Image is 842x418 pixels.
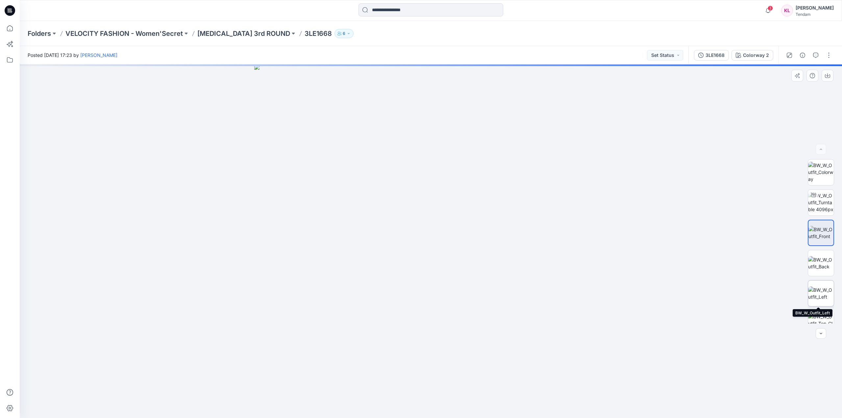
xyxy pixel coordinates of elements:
img: BW_W_Outfit_Colorway [808,162,834,183]
img: BW_W_Outfit_Left [808,286,834,300]
div: [PERSON_NAME] [796,4,834,12]
p: 6 [343,30,345,37]
img: eyJhbGciOiJIUzI1NiIsImtpZCI6IjAiLCJzbHQiOiJzZXMiLCJ0eXAiOiJKV1QifQ.eyJkYXRhIjp7InR5cGUiOiJzdG9yYW... [254,64,608,418]
a: Folders [28,29,51,38]
button: Details [797,50,808,61]
img: BW_W_Outfit_Top_CloseUp [808,313,834,334]
img: BW_W_Outfit_Back [808,256,834,270]
div: KL [781,5,793,16]
button: Colorway 2 [731,50,773,61]
span: Posted [DATE] 17:23 by [28,52,117,59]
p: 3LE1668 [305,29,332,38]
img: BW_W_Outfit_Front [808,226,833,240]
a: [PERSON_NAME] [80,52,117,58]
button: 6 [334,29,354,38]
div: Colorway 2 [743,52,769,59]
div: 3LE1668 [706,52,725,59]
a: [MEDICAL_DATA] 3rd ROUND [197,29,290,38]
a: VELOCITY FASHION - Women'Secret [65,29,183,38]
img: BW_W_Outfit_Turntable 4096px [808,192,834,213]
button: 3LE1668 [694,50,729,61]
span: 3 [768,6,773,11]
div: Tendam [796,12,834,17]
